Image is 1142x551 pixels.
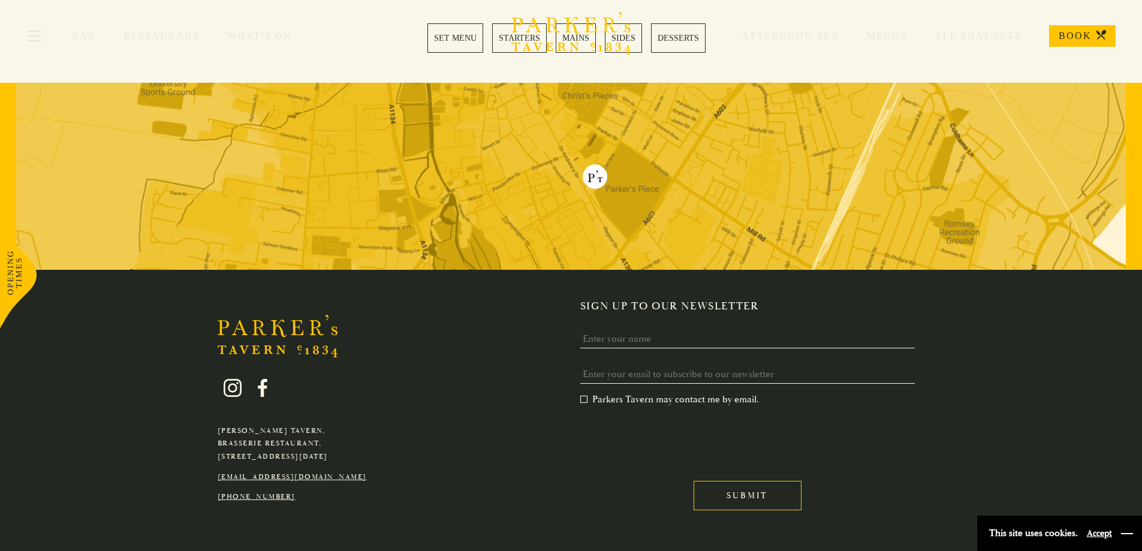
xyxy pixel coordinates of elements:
[580,415,763,462] iframe: reCAPTCHA
[580,330,915,348] input: Enter your name
[218,424,367,463] p: [PERSON_NAME] Tavern, Brasserie Restaurant, [STREET_ADDRESS][DATE]
[989,525,1078,542] p: This site uses cookies.
[16,83,1126,270] img: map
[580,393,759,405] label: Parkers Tavern may contact me by email.
[1087,528,1112,539] button: Accept
[694,481,801,510] input: Submit
[580,365,915,384] input: Enter your email to subscribe to our newsletter
[218,472,367,481] a: [EMAIL_ADDRESS][DOMAIN_NAME]
[218,492,296,501] a: [PHONE_NUMBER]
[1121,528,1133,540] button: Close and accept
[580,300,925,313] h2: Sign up to our newsletter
